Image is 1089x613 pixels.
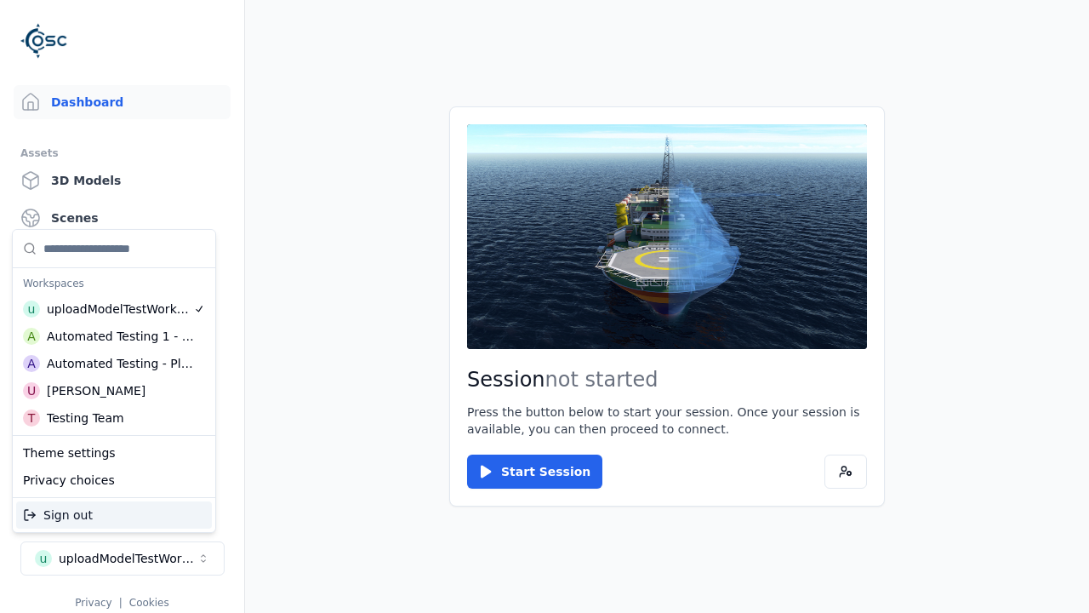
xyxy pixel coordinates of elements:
div: A [23,355,40,372]
div: Automated Testing 1 - Playwright [47,328,195,345]
div: T [23,410,40,427]
div: Suggestions [13,436,215,497]
div: Suggestions [13,230,215,435]
div: uploadModelTestWorkspace [47,301,193,318]
div: U [23,382,40,399]
div: Suggestions [13,498,215,532]
div: Privacy choices [16,467,212,494]
div: [PERSON_NAME] [47,382,145,399]
div: Sign out [16,501,212,529]
div: Workspaces [16,272,212,295]
div: A [23,328,40,345]
div: Testing Team [47,410,124,427]
div: Automated Testing - Playwright [47,355,194,372]
div: Theme settings [16,439,212,467]
div: u [23,301,40,318]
